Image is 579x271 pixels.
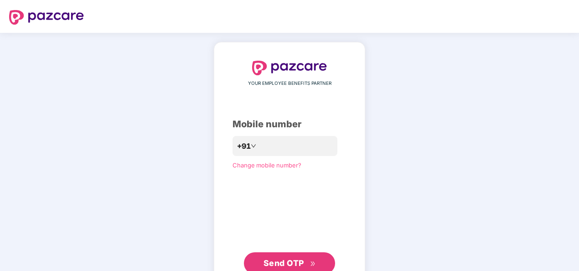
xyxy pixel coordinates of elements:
a: Change mobile number? [233,162,301,169]
div: Mobile number [233,117,346,131]
span: double-right [310,261,316,267]
img: logo [9,10,84,25]
span: YOUR EMPLOYEE BENEFITS PARTNER [248,80,331,87]
span: down [251,143,256,149]
span: Send OTP [264,258,304,268]
img: logo [252,61,327,75]
span: +91 [237,141,251,152]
